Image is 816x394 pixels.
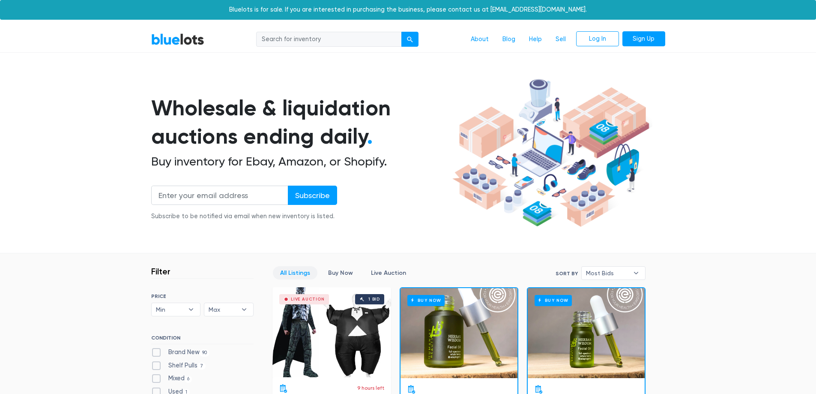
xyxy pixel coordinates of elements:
[368,297,380,301] div: 1 bid
[576,31,619,47] a: Log In
[273,266,317,280] a: All Listings
[151,186,288,205] input: Enter your email address
[622,31,665,47] a: Sign Up
[272,287,391,377] a: Live Auction 1 bid
[364,266,413,280] a: Live Auction
[235,303,253,316] b: ▾
[256,32,402,47] input: Search for inventory
[209,303,237,316] span: Max
[182,303,200,316] b: ▾
[522,31,549,48] a: Help
[151,266,170,277] h3: Filter
[288,186,337,205] input: Subscribe
[151,374,192,383] label: Mixed
[407,295,445,306] h6: Buy Now
[535,295,572,306] h6: Buy Now
[185,376,192,383] span: 6
[367,123,373,149] span: .
[556,270,578,277] label: Sort By
[151,94,449,151] h1: Wholesale & liquidation auctions ending daily
[151,293,254,299] h6: PRICE
[151,348,210,357] label: Brand New
[449,75,652,231] img: hero-ee84e7d0318cb26816c560f6b4441b76977f77a177738b4e94f68c95b2b83dbb.png
[151,154,449,169] h2: Buy inventory for Ebay, Amazon, or Shopify.
[586,267,629,280] span: Most Bids
[401,288,517,378] a: Buy Now
[151,335,254,344] h6: CONDITION
[151,212,337,221] div: Subscribe to be notified via email when new inventory is listed.
[528,288,645,378] a: Buy Now
[549,31,573,48] a: Sell
[627,267,645,280] b: ▾
[496,31,522,48] a: Blog
[200,349,210,356] span: 90
[321,266,360,280] a: Buy Now
[151,33,204,45] a: BlueLots
[156,303,184,316] span: Min
[357,384,384,392] p: 9 hours left
[291,297,325,301] div: Live Auction
[464,31,496,48] a: About
[151,361,206,370] label: Shelf Pulls
[197,363,206,370] span: 7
